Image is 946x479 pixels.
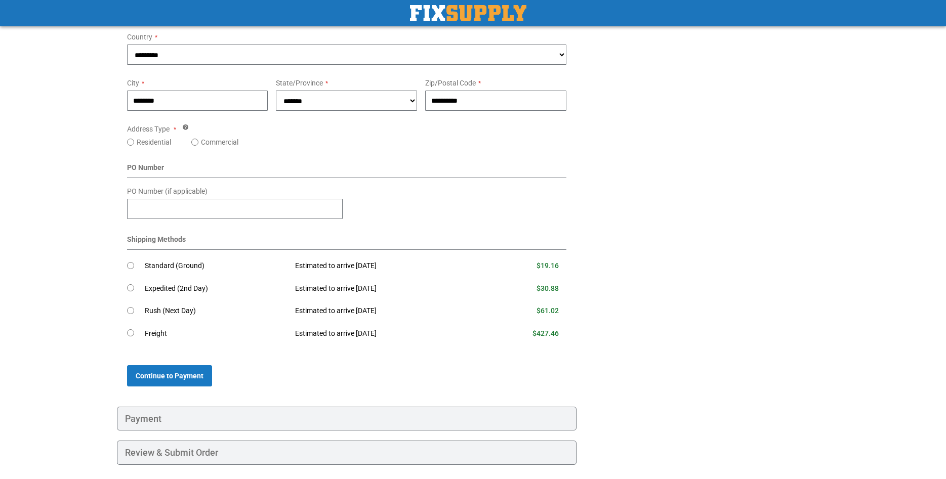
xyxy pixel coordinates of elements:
[410,5,526,21] a: store logo
[537,262,559,270] span: $19.16
[201,137,238,147] label: Commercial
[287,322,483,345] td: Estimated to arrive [DATE]
[537,284,559,292] span: $30.88
[532,329,559,337] span: $427.46
[537,307,559,315] span: $61.02
[127,365,212,386] button: Continue to Payment
[127,187,208,195] span: PO Number (if applicable)
[117,407,577,431] div: Payment
[287,277,483,300] td: Estimated to arrive [DATE]
[127,234,567,250] div: Shipping Methods
[145,300,288,323] td: Rush (Next Day)
[425,79,476,87] span: Zip/Postal Code
[287,255,483,278] td: Estimated to arrive [DATE]
[127,162,567,178] div: PO Number
[276,79,323,87] span: State/Province
[145,255,288,278] td: Standard (Ground)
[127,33,152,41] span: Country
[127,125,170,133] span: Address Type
[127,79,139,87] span: City
[137,137,171,147] label: Residential
[136,372,203,380] span: Continue to Payment
[287,300,483,323] td: Estimated to arrive [DATE]
[145,277,288,300] td: Expedited (2nd Day)
[117,441,577,465] div: Review & Submit Order
[145,322,288,345] td: Freight
[410,5,526,21] img: Fix Industrial Supply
